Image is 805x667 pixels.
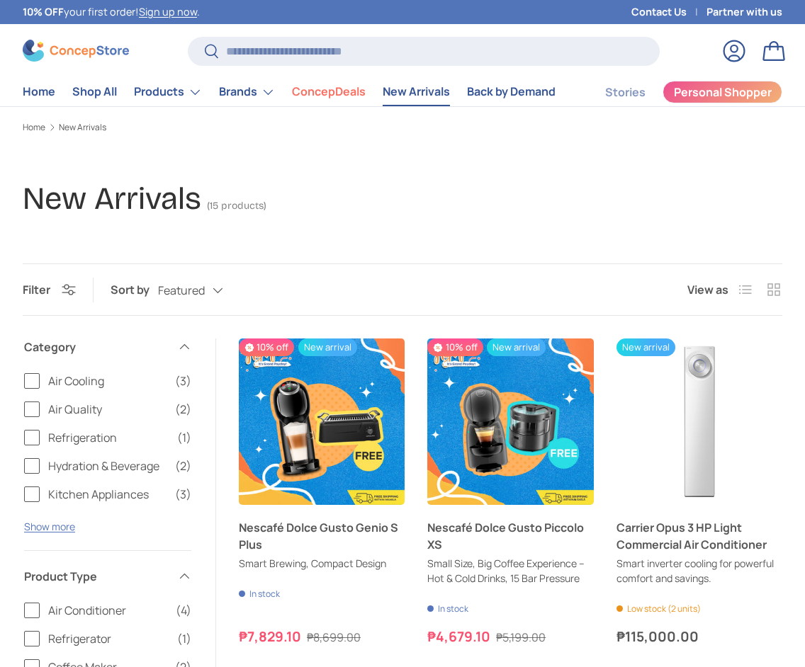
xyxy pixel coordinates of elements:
[72,78,117,106] a: Shop All
[23,282,76,297] button: Filter
[139,5,197,18] a: Sign up now
[177,630,191,647] span: (1)
[48,401,167,418] span: Air Quality
[23,40,129,62] img: ConcepStore
[383,78,450,106] a: New Arrivals
[24,551,191,602] summary: Product Type
[298,338,357,356] span: New arrival
[48,486,167,503] span: Kitchen Appliances
[210,78,283,106] summary: Brands
[59,123,106,132] a: New Arrivals
[571,78,782,106] nav: Secondary
[617,338,782,504] a: Carrier Opus 3 HP Light Commercial Air Conditioner
[48,429,169,446] span: Refrigeration
[605,79,646,106] a: Stories
[663,81,782,103] a: Personal Shopper
[617,338,675,356] span: New arrival
[239,338,405,504] a: Nescafé Dolce Gusto Genio S Plus
[292,78,366,106] a: ConcepDeals
[239,338,294,356] span: 10% off
[48,630,169,647] span: Refrigerator
[175,457,191,474] span: (2)
[111,281,158,298] label: Sort by
[23,4,200,20] p: your first order! .
[175,401,191,418] span: (2)
[48,372,167,389] span: Air Cooling
[23,78,55,106] a: Home
[467,78,556,106] a: Back by Demand
[48,602,167,619] span: Air Conditioner
[24,338,169,355] span: Category
[487,338,546,356] span: New arrival
[177,429,191,446] span: (1)
[125,78,210,106] summary: Products
[207,200,266,212] span: (15 products)
[23,282,50,297] span: Filter
[24,568,169,585] span: Product Type
[707,4,782,20] a: Partner with us
[427,338,483,356] span: 10% off
[158,278,252,303] button: Featured
[134,78,202,106] a: Products
[48,457,167,474] span: Hydration & Beverage
[687,281,728,298] span: View as
[176,602,191,619] span: (4)
[175,486,191,503] span: (3)
[175,372,191,389] span: (3)
[23,5,64,18] strong: 10% OFF
[427,338,593,504] a: Nescafé Dolce Gusto Piccolo XS
[23,180,201,217] h1: New Arrivals
[158,284,205,297] span: Featured
[219,78,275,106] a: Brands
[23,121,782,134] nav: Breadcrumbs
[631,4,707,20] a: Contact Us
[24,321,191,372] summary: Category
[24,520,75,533] button: Show more
[23,78,556,106] nav: Primary
[23,123,45,132] a: Home
[427,519,593,553] a: Nescafé Dolce Gusto Piccolo XS
[239,519,405,553] a: Nescafé Dolce Gusto Genio S Plus
[674,86,772,98] span: Personal Shopper
[617,519,782,553] a: Carrier Opus 3 HP Light Commercial Air Conditioner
